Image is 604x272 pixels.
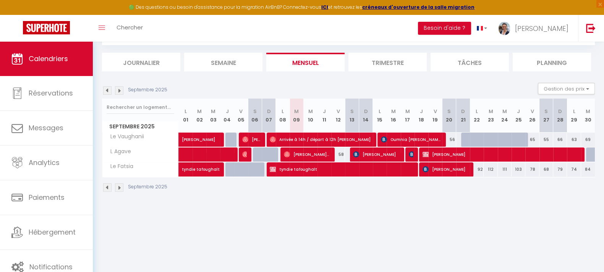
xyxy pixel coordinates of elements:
div: 63 [567,133,581,147]
th: 28 [553,99,567,133]
abbr: M [197,108,202,115]
th: 21 [456,99,470,133]
th: 10 [303,99,317,133]
span: Le Fatsia [104,162,135,171]
span: Analytics [29,158,60,167]
button: Besoin d'aide ? [418,22,471,35]
abbr: M [405,108,410,115]
th: 16 [387,99,400,133]
span: [PERSON_NAME] [409,147,413,162]
span: [PERSON_NAME] [PERSON_NAME] [284,147,330,162]
li: Mensuel [266,53,345,71]
abbr: M [308,108,313,115]
img: Super Booking [23,21,70,34]
a: tyndie tafoughalt [179,162,193,177]
button: Gestion des prix [538,83,595,94]
div: 65 [525,133,539,147]
abbr: M [391,108,396,115]
img: ... [499,22,510,35]
span: Calendriers [29,54,68,63]
div: 92 [470,162,484,176]
div: 111 [498,162,512,176]
th: 30 [581,99,595,133]
abbr: M [586,108,590,115]
th: 14 [359,99,373,133]
span: tyndie tafoughalt [270,162,412,176]
a: ICI [321,4,328,10]
span: [PERSON_NAME] [423,162,468,176]
span: [PERSON_NAME] [515,24,568,33]
abbr: J [323,108,326,115]
span: Oumnia [PERSON_NAME] [381,132,440,147]
th: 06 [248,99,262,133]
div: 78 [525,162,539,176]
abbr: L [185,108,187,115]
p: Septembre 2025 [128,86,167,94]
span: Hébergement [29,227,76,237]
p: Septembre 2025 [128,183,167,191]
th: 17 [401,99,415,133]
span: tyndie tafoughalt [182,158,235,173]
abbr: S [350,108,354,115]
abbr: V [434,108,437,115]
th: 13 [345,99,359,133]
span: L Agave [104,147,133,156]
div: 84 [581,162,595,176]
span: [PERSON_NAME] [353,147,399,162]
abbr: L [282,108,284,115]
th: 02 [193,99,206,133]
button: Ouvrir le widget de chat LiveChat [6,3,29,26]
div: 68 [539,162,553,176]
abbr: M [489,108,493,115]
span: [PERSON_NAME] [182,128,235,143]
a: [PERSON_NAME] [179,133,193,147]
th: 15 [373,99,387,133]
abbr: S [544,108,548,115]
a: ... [PERSON_NAME] [493,15,578,42]
div: 56 [442,133,456,147]
li: Trimestre [348,53,427,71]
a: Chercher [111,15,149,42]
span: Notifications [29,262,73,272]
th: 25 [512,99,525,133]
th: 12 [331,99,345,133]
div: 69 [581,133,595,147]
div: 58 [331,147,345,162]
div: 55 [539,133,553,147]
th: 29 [567,99,581,133]
abbr: J [517,108,520,115]
abbr: J [420,108,423,115]
span: [PERSON_NAME] [242,147,247,162]
span: Le Vaughanii [104,133,146,141]
span: Messages [29,123,63,133]
abbr: L [476,108,478,115]
span: Septembre 2025 [102,121,178,132]
abbr: M [294,108,299,115]
th: 03 [206,99,220,133]
div: 112 [484,162,497,176]
th: 07 [262,99,275,133]
th: 24 [498,99,512,133]
th: 23 [484,99,497,133]
div: 103 [512,162,525,176]
th: 18 [415,99,428,133]
div: 66 [553,133,567,147]
abbr: V [531,108,534,115]
abbr: M [502,108,507,115]
th: 01 [179,99,193,133]
li: Tâches [431,53,509,71]
img: logout [586,23,596,33]
a: créneaux d'ouverture de la salle migration [362,4,474,10]
th: 20 [442,99,456,133]
abbr: V [239,108,243,115]
li: Planning [513,53,591,71]
span: Chercher [117,23,143,31]
span: Paiements [29,193,65,202]
abbr: D [364,108,368,115]
abbr: M [211,108,215,115]
th: 09 [290,99,303,133]
abbr: D [558,108,562,115]
li: Journalier [102,53,180,71]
